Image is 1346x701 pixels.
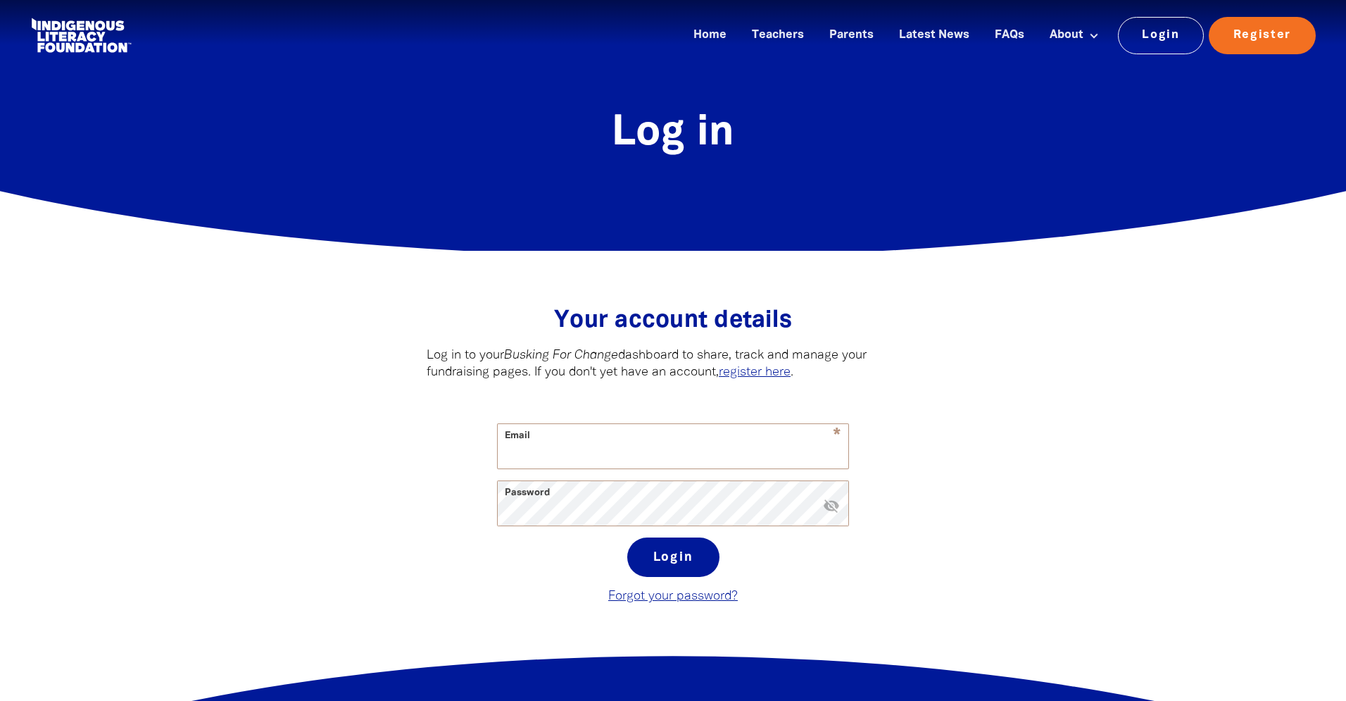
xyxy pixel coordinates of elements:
span: Your account details [554,310,792,332]
a: Forgot your password? [608,590,738,602]
a: Register [1209,17,1316,54]
em: Busking For Change [504,349,618,361]
button: visibility_off [823,497,840,516]
a: register here [719,366,791,378]
a: Teachers [743,24,812,47]
button: Login [627,538,719,577]
a: About [1041,24,1107,47]
a: Latest News [891,24,978,47]
a: Parents [821,24,882,47]
a: FAQs [986,24,1033,47]
i: Hide password [823,497,840,514]
p: Log in to your dashboard to share, track and manage your fundraising pages. If you don't yet have... [427,347,919,381]
a: Login [1118,17,1205,54]
a: Home [685,24,735,47]
span: Log in [612,114,734,153]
